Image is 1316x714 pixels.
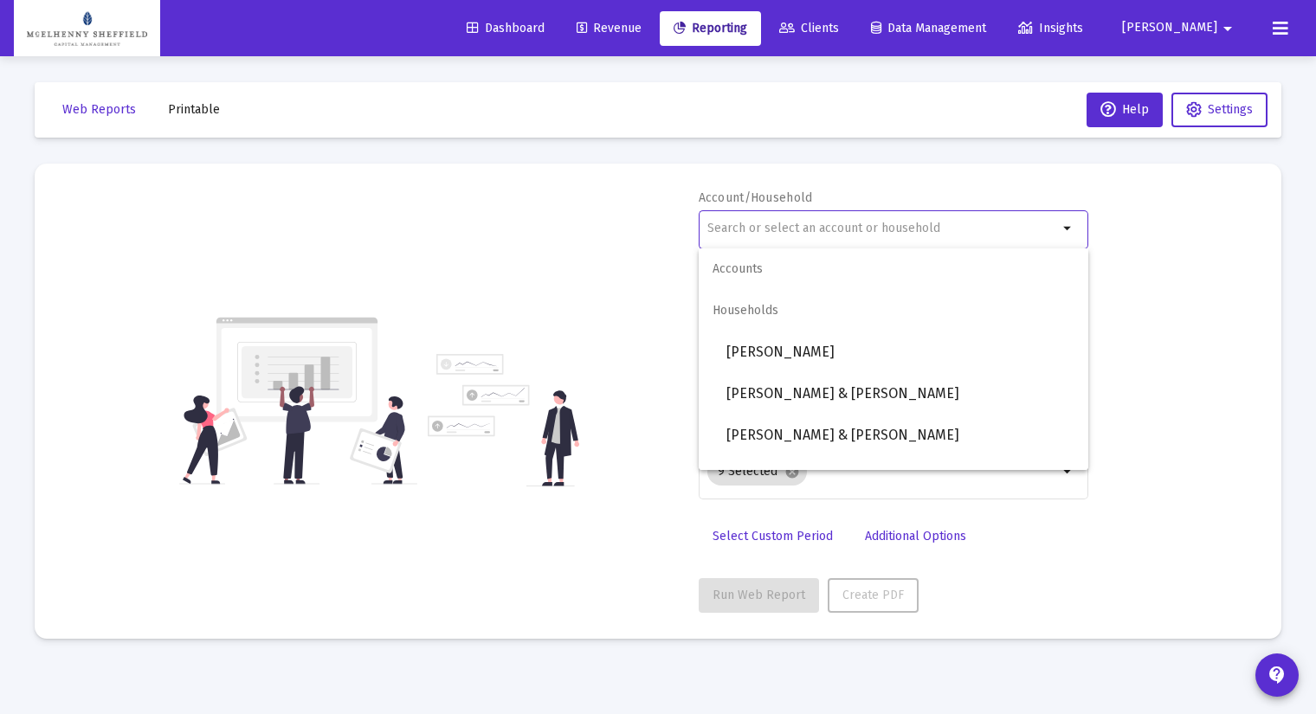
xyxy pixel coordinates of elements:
span: [PERSON_NAME] [726,331,1074,373]
button: [PERSON_NAME] [1101,10,1259,45]
a: Dashboard [453,11,558,46]
span: Households [699,290,1088,331]
span: [PERSON_NAME] [1122,21,1217,35]
button: Help [1087,93,1163,127]
span: Printable [168,102,220,117]
img: reporting-alt [428,354,579,486]
mat-chip-list: Selection [707,454,1058,489]
mat-icon: arrow_drop_down [1058,461,1079,482]
img: Dashboard [27,11,147,46]
span: Accounts [699,248,1088,290]
a: Data Management [857,11,1000,46]
span: Clients [779,21,839,35]
span: Settings [1208,102,1253,117]
span: Run Web Report [713,588,805,602]
a: Revenue [563,11,655,46]
span: [PERSON_NAME] & [PERSON_NAME] [726,373,1074,415]
mat-chip: 9 Selected [707,458,807,486]
span: [PERSON_NAME] & [PERSON_NAME] [726,456,1074,498]
a: Insights [1004,11,1097,46]
span: Web Reports [62,102,136,117]
span: Insights [1018,21,1083,35]
button: Settings [1171,93,1268,127]
span: Reporting [674,21,747,35]
mat-icon: arrow_drop_down [1217,11,1238,46]
mat-icon: cancel [784,464,800,479]
img: reporting [179,315,417,486]
button: Web Reports [48,93,150,127]
span: Dashboard [467,21,545,35]
span: Select Custom Period [713,529,833,544]
label: Account/Household [699,190,813,205]
mat-icon: arrow_drop_down [1058,218,1079,239]
span: Help [1100,102,1149,117]
span: Create PDF [842,588,904,602]
span: Additional Options [865,529,966,544]
span: Data Management [871,21,986,35]
button: Printable [154,93,234,127]
a: Clients [765,11,853,46]
button: Create PDF [828,578,919,613]
button: Run Web Report [699,578,819,613]
input: Search or select an account or household [707,222,1058,235]
a: Reporting [660,11,761,46]
mat-icon: contact_support [1267,665,1287,685]
span: [PERSON_NAME] & [PERSON_NAME] [726,415,1074,456]
span: Revenue [577,21,642,35]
